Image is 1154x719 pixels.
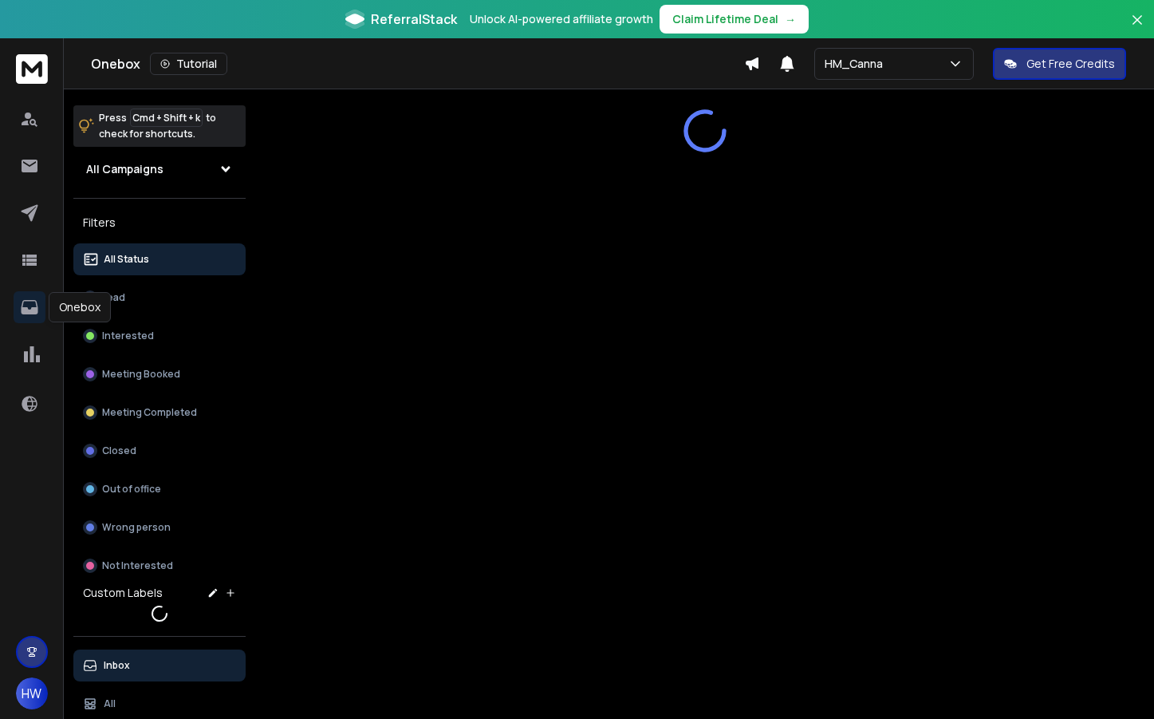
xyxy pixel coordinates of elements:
[371,10,457,29] span: ReferralStack
[73,473,246,505] button: Out of office
[825,56,889,72] p: HM_Canna
[49,292,111,322] div: Onebox
[73,397,246,429] button: Meeting Completed
[102,291,125,304] p: Lead
[73,650,246,681] button: Inbox
[130,109,203,127] span: Cmd + Shift + k
[73,243,246,275] button: All Status
[1026,56,1115,72] p: Get Free Credits
[102,483,161,496] p: Out of office
[73,512,246,543] button: Wrong person
[993,48,1126,80] button: Get Free Credits
[785,11,796,27] span: →
[102,444,136,457] p: Closed
[99,110,216,142] p: Press to check for shortcuts.
[73,358,246,390] button: Meeting Booked
[102,330,154,342] p: Interested
[104,253,149,266] p: All Status
[73,320,246,352] button: Interested
[102,559,173,572] p: Not Interested
[16,678,48,709] button: HW
[104,697,116,710] p: All
[91,53,744,75] div: Onebox
[86,161,163,177] h1: All Campaigns
[73,153,246,185] button: All Campaigns
[83,585,163,601] h3: Custom Labels
[1127,10,1148,48] button: Close banner
[104,659,130,672] p: Inbox
[73,550,246,582] button: Not Interested
[102,406,197,419] p: Meeting Completed
[150,53,227,75] button: Tutorial
[660,5,809,34] button: Claim Lifetime Deal→
[102,368,180,381] p: Meeting Booked
[73,211,246,234] h3: Filters
[102,521,171,534] p: Wrong person
[73,435,246,467] button: Closed
[73,282,246,314] button: Lead
[470,11,653,27] p: Unlock AI-powered affiliate growth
